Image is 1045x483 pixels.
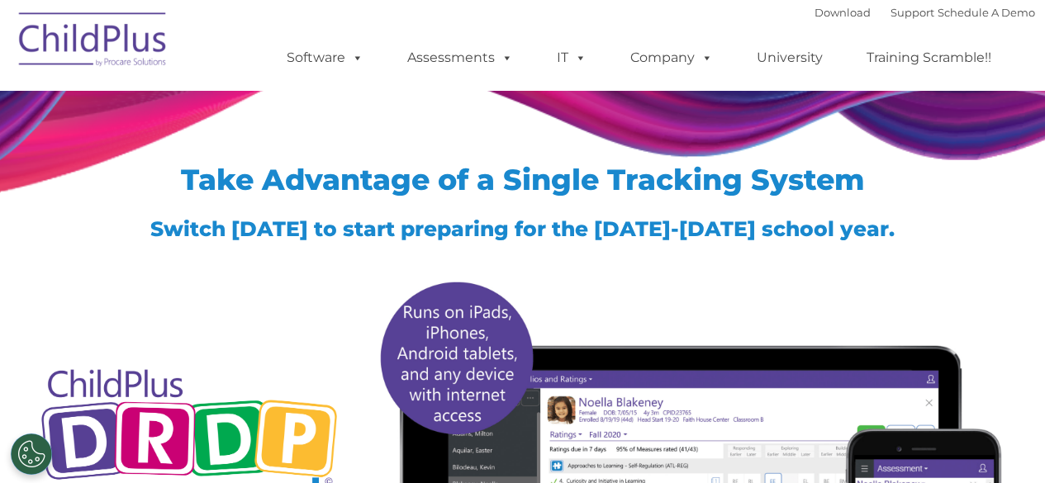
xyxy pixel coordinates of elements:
[740,41,839,74] a: University
[11,1,176,83] img: ChildPlus by Procare Solutions
[850,41,1008,74] a: Training Scramble!!
[540,41,603,74] a: IT
[938,6,1035,19] a: Schedule A Demo
[11,433,52,475] button: Cookies Settings
[391,41,530,74] a: Assessments
[815,6,871,19] a: Download
[614,41,729,74] a: Company
[150,216,895,241] span: Switch [DATE] to start preparing for the [DATE]-[DATE] school year.
[270,41,380,74] a: Software
[181,162,865,197] span: Take Advantage of a Single Tracking System
[891,6,934,19] a: Support
[815,6,1035,19] font: |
